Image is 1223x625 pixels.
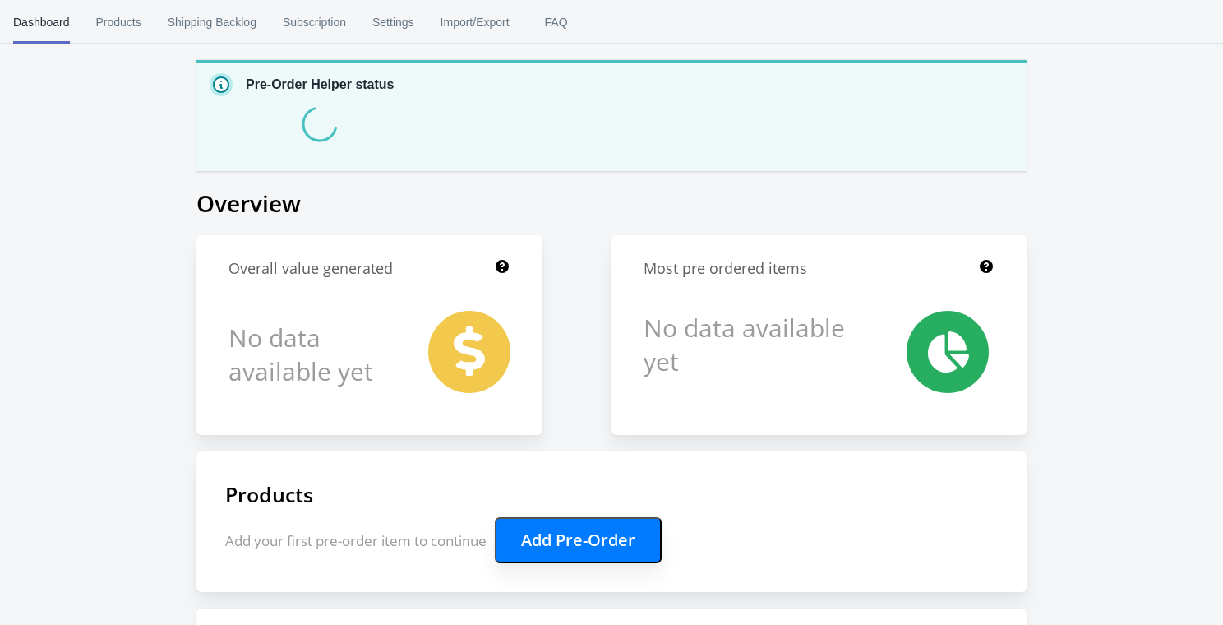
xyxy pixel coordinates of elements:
[246,75,395,95] p: Pre-Order Helper status
[644,258,807,279] h1: Most pre ordered items
[372,1,414,44] span: Settings
[96,1,141,44] span: Products
[168,1,256,44] span: Shipping Backlog
[441,1,510,44] span: Import/Export
[283,1,346,44] span: Subscription
[196,187,1027,219] h1: Overview
[13,1,70,44] span: Dashboard
[225,517,998,563] p: Add your first pre-order item to continue
[495,517,662,563] button: Add Pre-Order
[228,258,393,279] h1: Overall value generated
[225,480,998,508] h1: Products
[228,311,393,397] h1: No data available yet
[536,1,577,44] span: FAQ
[644,311,848,378] h1: No data available yet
